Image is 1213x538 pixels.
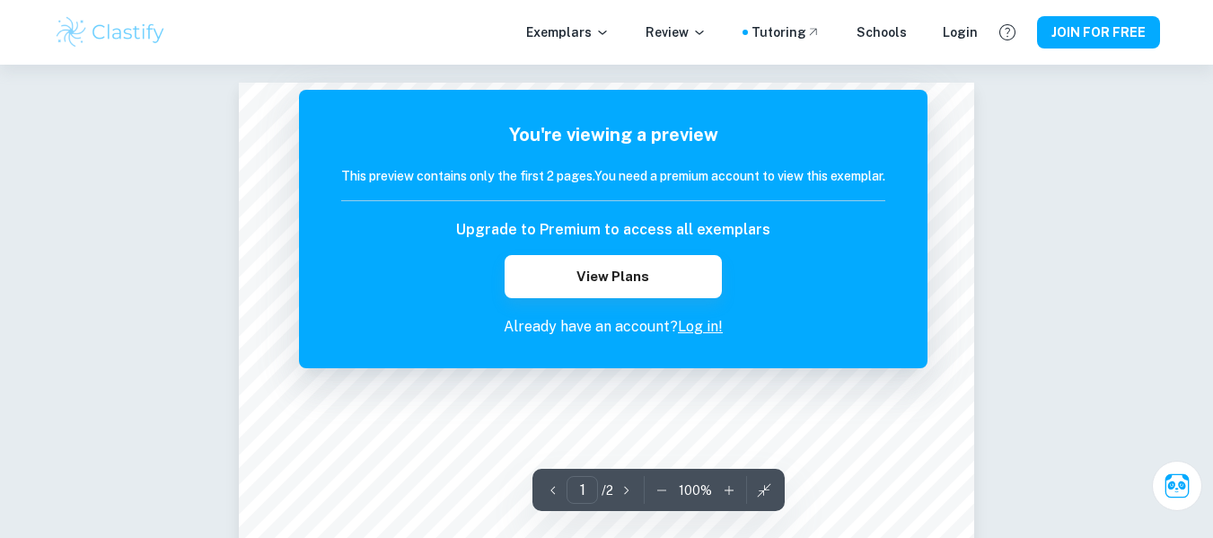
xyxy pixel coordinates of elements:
h5: You're viewing a preview [341,121,885,148]
h6: Upgrade to Premium to access all exemplars [456,219,770,241]
h6: This preview contains only the first 2 pages. You need a premium account to view this exemplar. [341,166,885,186]
p: 100 % [679,481,712,500]
p: Review [646,22,707,42]
p: Exemplars [526,22,610,42]
button: View Plans [505,255,722,298]
a: Log in! [678,318,723,335]
button: Help and Feedback [992,17,1023,48]
a: Tutoring [752,22,821,42]
p: Already have an account? [341,316,885,338]
a: Login [943,22,978,42]
p: / 2 [602,481,613,500]
a: Schools [857,22,907,42]
button: JOIN FOR FREE [1037,16,1160,49]
button: Ask Clai [1152,461,1202,511]
img: Clastify logo [54,14,168,50]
